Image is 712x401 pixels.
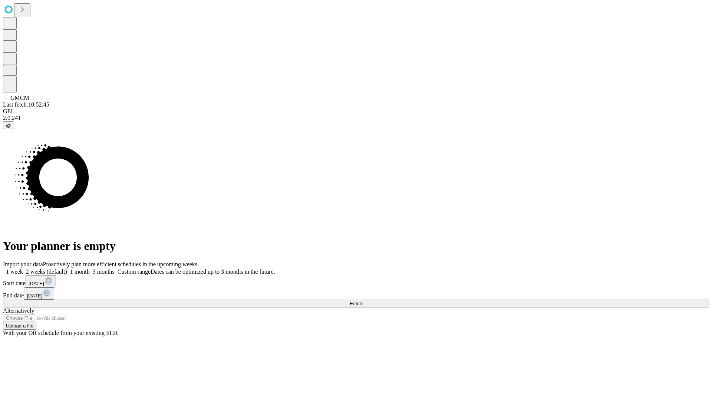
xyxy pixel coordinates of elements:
[3,239,709,253] h1: Your planner is empty
[350,301,362,306] span: Fetch
[3,330,118,336] span: With your OR schedule from your existing EHR
[151,268,275,275] span: Dates can be optimized up to 3 months in the future.
[3,275,709,287] div: Start date
[10,95,29,101] span: GMCM
[3,115,709,121] div: 2.0.241
[93,268,115,275] span: 3 months
[3,121,14,129] button: @
[3,322,36,330] button: Upload a file
[6,123,11,128] span: @
[3,108,709,115] div: GEI
[3,101,49,108] span: Last fetch: 10:52:45
[24,287,54,300] button: [DATE]
[29,281,44,286] span: [DATE]
[3,261,43,267] span: Import your data
[26,275,56,287] button: [DATE]
[3,300,709,307] button: Fetch
[6,268,23,275] span: 1 week
[26,268,67,275] span: 2 weeks (default)
[27,293,42,299] span: [DATE]
[43,261,199,267] span: Proactively plan more efficient schedules in the upcoming weeks.
[118,268,151,275] span: Custom range
[70,268,90,275] span: 1 month
[3,307,34,314] span: Alternatively
[3,287,709,300] div: End date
